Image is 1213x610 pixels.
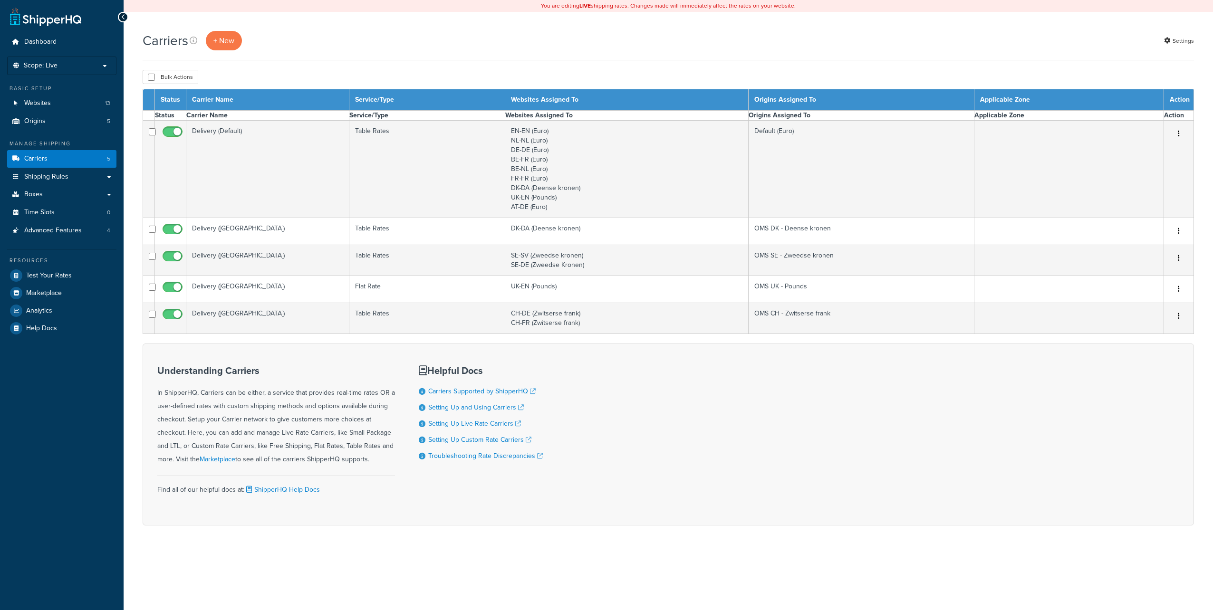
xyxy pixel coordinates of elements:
span: Shipping Rules [24,173,68,181]
th: Applicable Zone [974,111,1164,121]
a: Help Docs [7,320,116,337]
a: Shipping Rules [7,168,116,186]
td: OMS CH - Zwitserse frank [749,303,974,334]
div: Basic Setup [7,85,116,93]
div: Manage Shipping [7,140,116,148]
a: Setting Up and Using Carriers [428,402,524,412]
li: Origins [7,113,116,130]
span: Websites [24,99,51,107]
th: Websites Assigned To [505,89,749,111]
td: OMS DK - Deense kronen [749,218,974,245]
a: Dashboard [7,33,116,51]
a: Setting Up Custom Rate Carriers [428,435,531,445]
td: DK-DA (Deense kronen) [505,218,749,245]
span: Advanced Features [24,227,82,235]
span: 5 [107,117,110,125]
td: EN-EN (Euro) NL-NL (Euro) DE-DE (Euro) BE-FR (Euro) BE-NL (Euro) FR-FR (Euro) DK-DA (Deense krone... [505,121,749,218]
span: Dashboard [24,38,57,46]
th: Service/Type [349,111,505,121]
td: Table Rates [349,121,505,218]
h1: Carriers [143,31,188,50]
div: In ShipperHQ, Carriers can be either, a service that provides real-time rates OR a user-defined r... [157,365,395,466]
td: Delivery ([GEOGRAPHIC_DATA]) [186,218,349,245]
span: Marketplace [26,289,62,297]
span: Analytics [26,307,52,315]
th: Applicable Zone [974,89,1164,111]
th: Websites Assigned To [505,111,749,121]
th: Status [155,111,186,121]
li: Websites [7,95,116,112]
li: Carriers [7,150,116,168]
th: Action [1164,111,1194,121]
span: Test Your Rates [26,272,72,280]
td: Default (Euro) [749,121,974,218]
th: Carrier Name [186,89,349,111]
span: Origins [24,117,46,125]
th: Carrier Name [186,111,349,121]
a: Marketplace [7,285,116,302]
th: Origins Assigned To [749,111,974,121]
a: Setting Up Live Rate Carriers [428,419,521,429]
span: 5 [107,155,110,163]
span: Boxes [24,191,43,199]
div: Find all of our helpful docs at: [157,476,395,496]
a: ShipperHQ Help Docs [244,485,320,495]
th: Action [1164,89,1194,111]
td: Flat Rate [349,276,505,303]
a: Settings [1164,34,1194,48]
td: Delivery (Default) [186,121,349,218]
a: Carriers 5 [7,150,116,168]
li: Time Slots [7,204,116,221]
a: Analytics [7,302,116,319]
td: UK-EN (Pounds) [505,276,749,303]
td: Table Rates [349,245,505,276]
b: LIVE [579,1,591,10]
li: Advanced Features [7,222,116,239]
th: Origins Assigned To [749,89,974,111]
td: SE-SV (Zweedse kronen) SE-DE (Zweedse Kronen) [505,245,749,276]
a: Advanced Features 4 [7,222,116,239]
a: ShipperHQ Home [10,7,81,26]
span: 4 [107,227,110,235]
span: 13 [105,99,110,107]
h3: Understanding Carriers [157,365,395,376]
td: OMS SE - Zweedse kronen [749,245,974,276]
span: Help Docs [26,324,57,333]
a: + New [206,31,242,50]
a: Origins 5 [7,113,116,130]
td: Delivery ([GEOGRAPHIC_DATA]) [186,245,349,276]
th: Status [155,89,186,111]
a: Marketplace [200,454,235,464]
span: Time Slots [24,209,55,217]
span: Carriers [24,155,48,163]
a: Test Your Rates [7,267,116,284]
td: Table Rates [349,218,505,245]
td: CH-DE (Zwitserse frank) CH-FR (Zwitserse frank) [505,303,749,334]
td: Delivery ([GEOGRAPHIC_DATA]) [186,303,349,334]
th: Service/Type [349,89,505,111]
div: Resources [7,257,116,265]
h3: Helpful Docs [419,365,543,376]
a: Time Slots 0 [7,204,116,221]
button: Bulk Actions [143,70,198,84]
td: Delivery ([GEOGRAPHIC_DATA]) [186,276,349,303]
a: Carriers Supported by ShipperHQ [428,386,536,396]
td: Table Rates [349,303,505,334]
a: Boxes [7,186,116,203]
span: Scope: Live [24,62,58,70]
span: 0 [107,209,110,217]
td: OMS UK - Pounds [749,276,974,303]
a: Websites 13 [7,95,116,112]
a: Troubleshooting Rate Discrepancies [428,451,543,461]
